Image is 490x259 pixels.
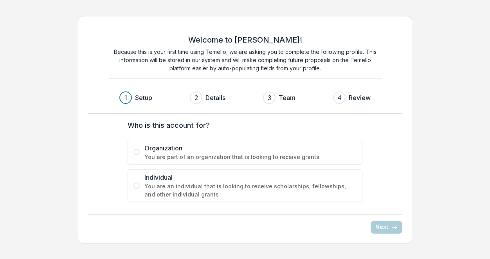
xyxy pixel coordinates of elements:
[279,93,295,102] h3: Team
[135,93,152,102] h3: Setup
[337,93,342,102] div: 4
[119,91,371,104] div: Progress
[195,93,198,102] div: 2
[188,35,302,45] h2: Welcome to [PERSON_NAME]!
[144,143,357,153] span: Organization
[144,173,357,182] span: Individual
[144,182,357,198] span: You are an individual that is looking to receive scholarships, fellowships, and other individual ...
[371,221,402,234] button: Next
[268,93,271,102] div: 3
[205,93,225,102] h3: Details
[349,93,371,102] h3: Review
[128,120,358,130] label: Who is this account for?
[124,93,127,102] div: 1
[108,48,382,72] p: Because this is your first time using Temelio, we are asking you to complete the following profil...
[144,153,357,161] span: You are part of an organization that is looking to receive grants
